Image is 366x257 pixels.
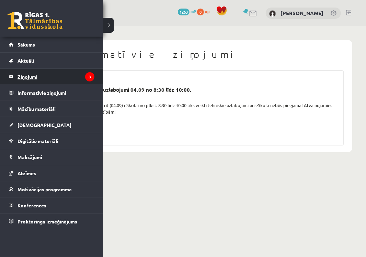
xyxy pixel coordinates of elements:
[197,9,213,14] a: 0 xp
[18,106,56,112] span: Mācību materiāli
[50,49,344,60] h1: Informatīvie ziņojumi
[18,170,36,176] span: Atzīmes
[9,101,94,117] a: Mācību materiāli
[85,72,94,81] i: 3
[59,86,335,94] div: eSkolas tehniskie uzlabojumi 04.09 no 8:30 līdz 10:00.
[9,85,94,101] a: Informatīvie ziņojumi
[18,218,77,224] span: Proktoringa izmēģinājums
[9,181,94,197] a: Motivācijas programma
[9,69,94,85] a: Ziņojumi3
[9,53,94,68] a: Aktuāli
[281,10,323,16] a: [PERSON_NAME]
[18,186,72,192] span: Motivācijas programma
[18,57,34,64] span: Aktuāli
[54,79,340,86] div: [DATE] 14:59:20
[9,37,94,52] a: Sākums
[205,9,209,14] span: xp
[269,10,276,17] img: Vladimirs Guščins
[18,202,46,208] span: Konferences
[9,117,94,133] a: [DEMOGRAPHIC_DATA]
[178,9,196,14] a: 1263 mP
[18,122,71,128] span: [DEMOGRAPHIC_DATA]
[9,133,94,149] a: Digitālie materiāli
[191,9,196,14] span: mP
[54,102,340,115] div: Sveiki! Informējam, ka rīt (04.09) eSkolai no plkst. 8:30 līdz 10:00 tiks veikti tehniskie uzlabo...
[9,214,94,229] a: Proktoringa izmēģinājums
[18,85,94,101] legend: Informatīvie ziņojumi
[178,9,190,15] span: 1263
[18,138,58,144] span: Digitālie materiāli
[9,149,94,165] a: Maksājumi
[197,9,204,15] span: 0
[9,165,94,181] a: Atzīmes
[18,69,94,85] legend: Ziņojumi
[8,12,62,29] a: Rīgas 1. Tālmācības vidusskola
[9,197,94,213] a: Konferences
[18,149,94,165] legend: Maksājumi
[18,41,35,48] span: Sākums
